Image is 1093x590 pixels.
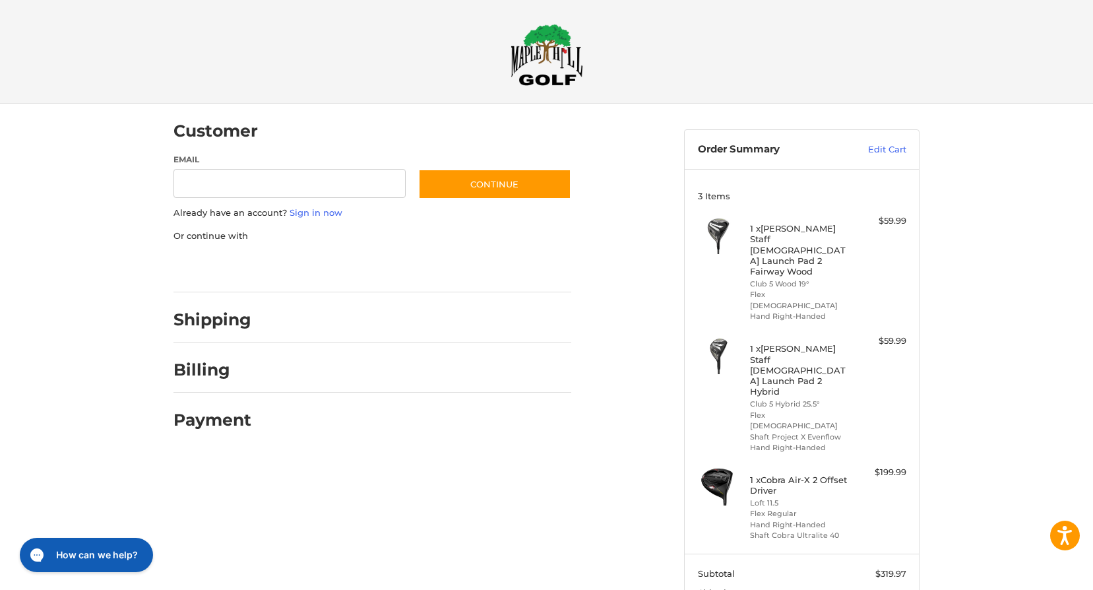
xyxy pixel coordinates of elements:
h3: 3 Items [698,191,906,201]
h4: 1 x [PERSON_NAME] Staff [DEMOGRAPHIC_DATA] Launch Pad 2 Fairway Wood [750,223,851,277]
a: Sign in now [290,207,342,218]
p: Or continue with [173,230,571,243]
iframe: PayPal-paypal [170,255,268,279]
h2: Shipping [173,310,251,330]
li: Hand Right-Handed [750,519,851,531]
div: $59.99 [854,214,906,228]
li: Club 5 Hybrid 25.5° [750,399,851,410]
li: Flex [DEMOGRAPHIC_DATA] [750,410,851,432]
iframe: PayPal-paylater [281,255,380,279]
li: Hand Right-Handed [750,442,851,453]
a: Edit Cart [840,143,906,156]
img: Maple Hill Golf [511,24,583,86]
p: Already have an account? [173,207,571,220]
div: $59.99 [854,335,906,348]
span: Subtotal [698,568,735,579]
iframe: Google Customer Reviews [984,554,1093,590]
h2: Customer [173,121,258,141]
li: Club 5 Wood 19° [750,279,851,290]
span: $319.97 [875,568,906,579]
div: $199.99 [854,466,906,479]
button: Continue [418,169,571,199]
iframe: PayPal-venmo [393,255,492,279]
h2: Payment [173,410,251,430]
iframe: Gorgias live chat messenger [13,533,157,577]
h2: Billing [173,360,251,380]
li: Hand Right-Handed [750,311,851,322]
h4: 1 x Cobra Air-X 2 Offset Driver [750,475,851,496]
li: Shaft Cobra Ultralite 40 [750,530,851,541]
li: Shaft Project X Evenflow [750,432,851,443]
li: Flex Regular [750,508,851,519]
li: Loft 11.5 [750,498,851,509]
li: Flex [DEMOGRAPHIC_DATA] [750,289,851,311]
h4: 1 x [PERSON_NAME] Staff [DEMOGRAPHIC_DATA] Launch Pad 2 Hybrid [750,343,851,397]
label: Email [173,154,406,166]
h3: Order Summary [698,143,840,156]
